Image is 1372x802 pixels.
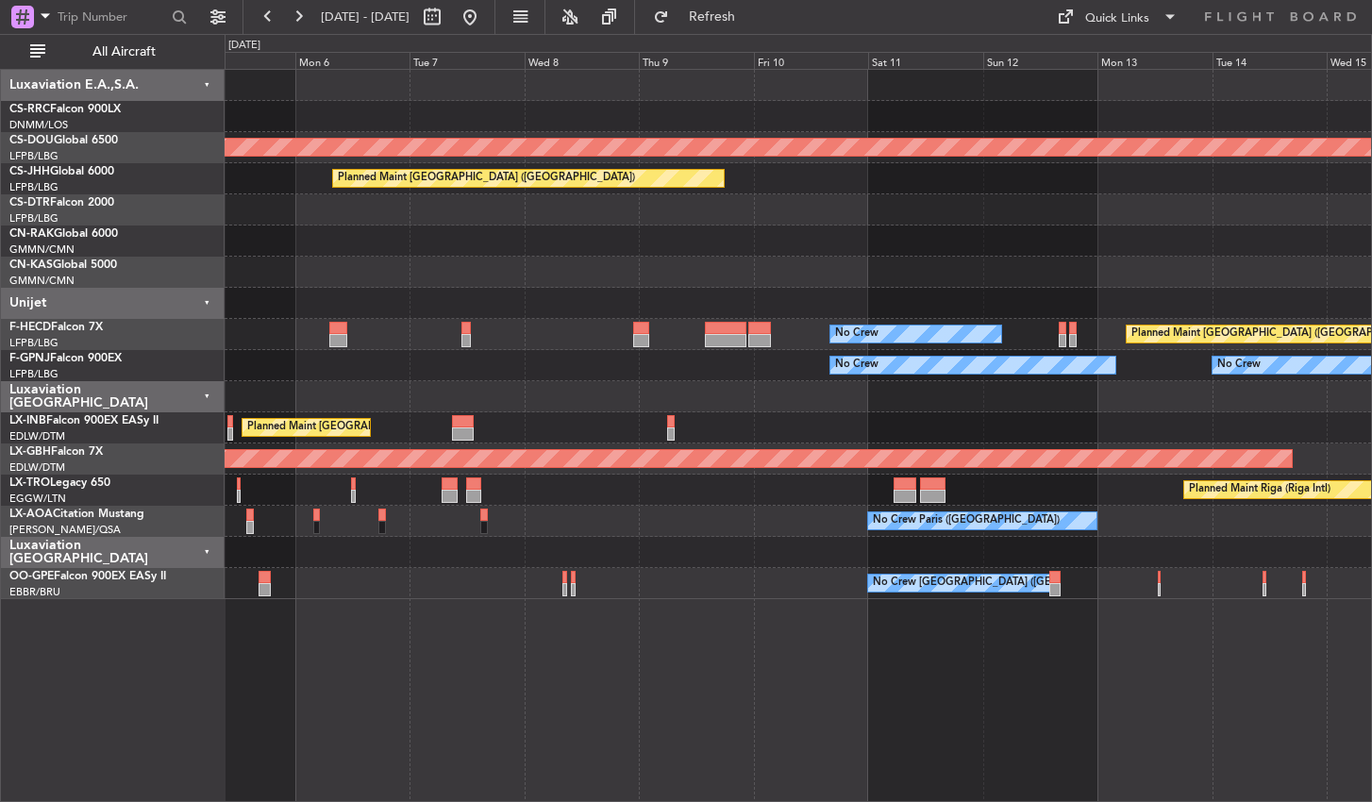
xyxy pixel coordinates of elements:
[9,242,75,257] a: GMMN/CMN
[9,135,54,146] span: CS-DOU
[9,211,59,226] a: LFPB/LBG
[9,104,50,115] span: CS-RRC
[1047,2,1187,32] button: Quick Links
[9,353,50,364] span: F-GPNJ
[338,164,635,192] div: Planned Maint [GEOGRAPHIC_DATA] ([GEOGRAPHIC_DATA])
[9,477,50,489] span: LX-TRO
[321,8,410,25] span: [DATE] - [DATE]
[873,569,1189,597] div: No Crew [GEOGRAPHIC_DATA] ([GEOGRAPHIC_DATA] National)
[247,413,544,442] div: Planned Maint [GEOGRAPHIC_DATA] ([GEOGRAPHIC_DATA])
[9,180,59,194] a: LFPB/LBG
[9,353,122,364] a: F-GPNJFalcon 900EX
[9,571,166,582] a: OO-GPEFalcon 900EX EASy II
[9,197,50,209] span: CS-DTR
[9,429,65,443] a: EDLW/DTM
[49,45,199,58] span: All Aircraft
[9,274,75,288] a: GMMN/CMN
[9,104,121,115] a: CS-RRCFalcon 900LX
[9,367,59,381] a: LFPB/LBG
[9,149,59,163] a: LFPB/LBG
[9,460,65,475] a: EDLW/DTM
[410,52,525,69] div: Tue 7
[1213,52,1328,69] div: Tue 14
[228,38,260,54] div: [DATE]
[9,415,46,426] span: LX-INB
[9,415,159,426] a: LX-INBFalcon 900EX EASy II
[9,118,68,132] a: DNMM/LOS
[1097,52,1213,69] div: Mon 13
[9,322,51,333] span: F-HECD
[9,509,53,520] span: LX-AOA
[9,446,51,458] span: LX-GBH
[9,197,114,209] a: CS-DTRFalcon 2000
[835,351,878,379] div: No Crew
[9,135,118,146] a: CS-DOUGlobal 6500
[644,2,758,32] button: Refresh
[9,585,60,599] a: EBBR/BRU
[58,3,166,31] input: Trip Number
[9,477,110,489] a: LX-TROLegacy 650
[525,52,640,69] div: Wed 8
[1189,476,1330,504] div: Planned Maint Riga (Riga Intl)
[835,320,878,348] div: No Crew
[673,10,752,24] span: Refresh
[983,52,1098,69] div: Sun 12
[9,523,121,537] a: [PERSON_NAME]/QSA
[9,571,54,582] span: OO-GPE
[9,259,53,271] span: CN-KAS
[9,228,118,240] a: CN-RAKGlobal 6000
[9,492,66,506] a: EGGW/LTN
[9,336,59,350] a: LFPB/LBG
[873,507,1060,535] div: No Crew Paris ([GEOGRAPHIC_DATA])
[9,228,54,240] span: CN-RAK
[21,37,205,67] button: All Aircraft
[9,166,50,177] span: CS-JHH
[9,509,144,520] a: LX-AOACitation Mustang
[1085,9,1149,28] div: Quick Links
[9,259,117,271] a: CN-KASGlobal 5000
[868,52,983,69] div: Sat 11
[295,52,410,69] div: Mon 6
[9,446,103,458] a: LX-GBHFalcon 7X
[180,52,295,69] div: Sun 5
[9,166,114,177] a: CS-JHHGlobal 6000
[1217,351,1261,379] div: No Crew
[754,52,869,69] div: Fri 10
[9,322,103,333] a: F-HECDFalcon 7X
[639,52,754,69] div: Thu 9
